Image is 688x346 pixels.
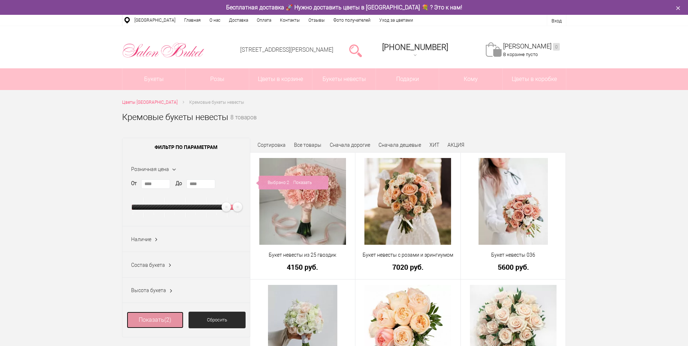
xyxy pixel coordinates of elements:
a: Букет невесты с розами и эрингиумом [360,251,456,259]
div: Бесплатная доставка 🚀 Нужно доставить цветы в [GEOGRAPHIC_DATA] 💐 ? Это к нам! [117,4,572,11]
small: 8 товаров [230,115,257,132]
span: Цветы [GEOGRAPHIC_DATA] [122,100,178,105]
label: До [176,180,182,187]
a: [STREET_ADDRESS][PERSON_NAME] [240,46,333,53]
a: Сначала дорогие [330,142,370,148]
a: Оплата [252,15,276,26]
a: Цветы в коробке [503,68,566,90]
a: Розы [186,68,249,90]
a: [PERSON_NAME] [503,42,560,51]
span: Сортировка [258,142,286,148]
img: Букет невесты с розами и эрингиумом [364,158,451,245]
a: [GEOGRAPHIC_DATA] [130,15,180,26]
span: Розничная цена [131,166,169,172]
span: Состав букета [131,262,165,268]
ins: 0 [553,43,560,51]
a: АКЦИЯ [447,142,464,148]
a: ХИТ [429,142,439,148]
a: Букеты [122,68,186,90]
span: (2) [164,316,171,323]
a: 4150 руб. [255,263,351,271]
a: Главная [180,15,205,26]
span: В корзине пусто [503,52,538,57]
a: Все товары [294,142,321,148]
a: Цветы в корзине [249,68,312,90]
a: Показать(2) [127,312,184,328]
label: От [131,180,137,187]
a: Контакты [276,15,304,26]
a: Цветы [GEOGRAPHIC_DATA] [122,99,178,106]
a: Отзывы [304,15,329,26]
h1: Кремовые букеты невесты [122,111,228,124]
a: Подарки [376,68,439,90]
span: Кремовые букеты невесты [189,100,244,105]
a: Букет невесты из 25 гвоздик [255,251,351,259]
a: 5600 руб. [466,263,561,271]
a: Фото получателей [329,15,375,26]
a: Сбросить [189,312,246,328]
img: Букет невесты из 25 гвоздик [259,158,346,245]
span: Наличие [131,236,151,242]
span: Кому [439,68,502,90]
span: Высота букета [131,287,166,293]
a: Вход [551,18,562,24]
a: Букет невесты 036 [466,251,561,259]
span: [PHONE_NUMBER] [382,43,448,52]
img: Цветы Нижний Новгород [122,41,205,60]
a: Доставка [225,15,252,26]
a: Показать [293,176,312,189]
a: 7020 руб. [360,263,456,271]
span: 2 [287,176,289,189]
a: Уход за цветами [375,15,417,26]
a: Сначала дешевые [378,142,421,148]
img: Букет невесты 036 [479,158,548,245]
div: Выбрано: [256,176,328,189]
a: [PHONE_NUMBER] [378,40,453,61]
a: Букеты невесты [312,68,376,90]
a: О нас [205,15,225,26]
span: Фильтр по параметрам [122,138,250,156]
